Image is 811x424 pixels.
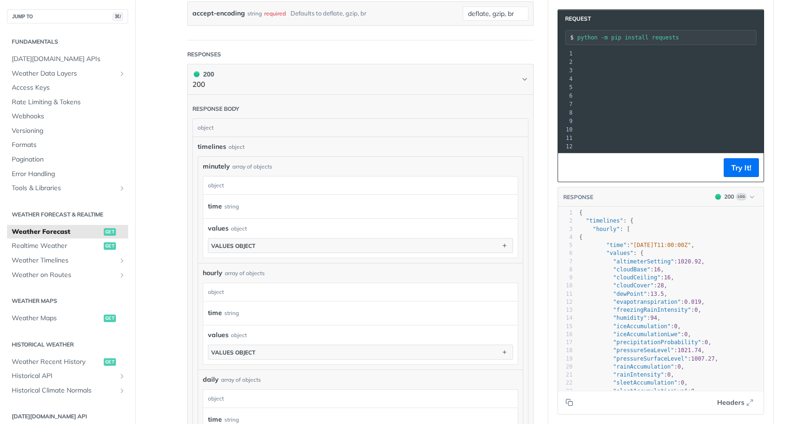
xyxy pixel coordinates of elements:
div: 20 [558,363,573,371]
div: 18 [558,347,573,355]
div: string [224,306,239,320]
span: minutely [203,162,230,171]
h2: Weather Maps [7,297,128,305]
span: "time" [606,242,627,248]
span: 1020.92 [678,258,702,265]
div: 6 [558,249,573,257]
span: "timelines" [586,217,623,224]
span: "iceAccumulationLwe" [613,331,681,338]
div: 1 [558,209,573,217]
div: 12 [558,298,573,306]
span: 0 [684,331,688,338]
div: 13 [558,306,573,314]
div: 6 [558,92,574,100]
a: Weather Mapsget [7,311,128,325]
span: 0 [674,323,677,330]
span: 16 [654,266,660,273]
span: { [579,209,582,216]
span: 200 [715,194,721,200]
button: 200 200200 [192,69,528,90]
span: 0 [681,379,684,386]
span: Request [560,15,591,23]
div: 4 [558,233,573,241]
span: "freezingRainIntensity" [613,307,691,313]
div: Responses [187,50,221,59]
div: 14 [558,314,573,322]
span: : , [579,307,701,313]
span: "cloudCover" [613,282,654,289]
button: Show subpages for Weather on Routes [118,271,126,279]
span: : , [579,258,704,265]
span: : , [579,331,691,338]
div: 15 [558,323,573,331]
span: : , [579,291,667,297]
div: 19 [558,355,573,363]
span: 0.019 [684,299,701,305]
span: ⌘/ [113,13,123,21]
a: Weather TimelinesShow subpages for Weather Timelines [7,254,128,268]
span: "cloudCeiling" [613,274,660,281]
span: "rainIntensity" [613,371,664,378]
div: required [264,7,286,20]
span: : , [579,371,674,378]
button: 200200Log [711,192,759,201]
button: RESPONSE [563,193,594,202]
div: 7 [558,100,574,108]
span: Weather Timelines [12,256,116,265]
span: Weather on Routes [12,270,116,280]
input: Request instructions [577,34,756,41]
span: Weather Forecast [12,227,101,237]
button: Show subpages for Tools & Libraries [118,185,126,192]
span: get [104,228,116,236]
a: Weather Data LayersShow subpages for Weather Data Layers [7,67,128,81]
span: : , [579,355,718,362]
span: : , [579,266,664,273]
span: "sleetAccumulation" [613,379,677,386]
span: "hourly" [593,226,620,232]
span: : , [579,315,660,321]
span: : , [579,323,681,330]
span: : { [579,217,634,224]
button: Show subpages for Historical Climate Normals [118,387,126,394]
div: string [247,7,262,20]
label: accept-encoding [192,7,245,20]
span: : , [579,274,674,281]
div: 1 [558,49,574,58]
a: Weather Recent Historyget [7,355,128,369]
span: "cloudBase" [613,266,650,273]
div: array of objects [225,269,265,278]
span: 0 [695,307,698,313]
span: : , [579,379,688,386]
span: : , [579,339,712,346]
div: 2 [558,217,573,225]
div: values object [211,349,255,356]
span: "[DATE]T11:00:00Z" [630,242,691,248]
span: : , [579,299,704,305]
span: 16 [664,274,671,281]
span: 1021.74 [678,347,702,354]
span: Tools & Libraries [12,184,116,193]
span: "values" [606,250,634,256]
span: 200 [194,71,199,77]
span: Pagination [12,155,126,164]
span: "iceAccumulation" [613,323,671,330]
div: 4 [558,75,574,83]
h2: [DATE][DOMAIN_NAME] API [7,412,128,421]
button: Copy to clipboard [563,161,576,175]
span: Error Handling [12,170,126,179]
a: Historical APIShow subpages for Historical API [7,369,128,383]
div: object [231,224,247,233]
div: 23 [558,387,573,395]
div: 200 [192,69,214,79]
span: "evapotranspiration" [613,299,681,305]
button: Show subpages for Historical API [118,372,126,380]
span: "pressureSurfaceLevel" [613,355,688,362]
span: "sleetAccumulationLwe" [613,388,688,394]
div: object [231,331,247,339]
p: 200 [192,79,214,90]
span: Headers [717,398,744,408]
span: Rate Limiting & Tokens [12,98,126,107]
span: 94 [650,315,657,321]
span: get [104,242,116,250]
span: { [579,234,582,240]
